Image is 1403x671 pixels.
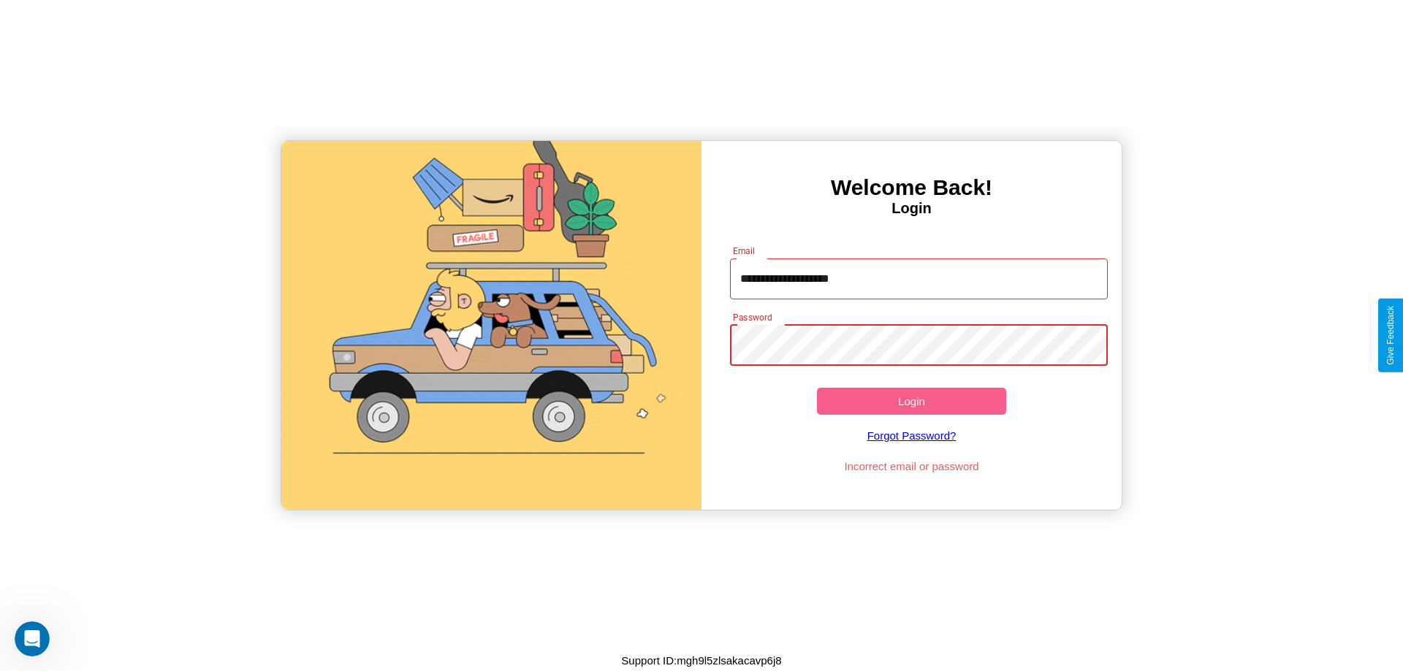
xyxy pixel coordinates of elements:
button: Login [817,388,1006,415]
img: gif [281,141,701,510]
iframe: Intercom live chat [15,621,50,656]
label: Password [733,311,772,323]
h4: Login [701,200,1122,217]
p: Support ID: mgh9l5zlsakacavp6j8 [621,651,781,670]
p: Incorrect email or password [723,456,1101,476]
div: Give Feedback [1385,306,1396,365]
h3: Welcome Back! [701,175,1122,200]
a: Forgot Password? [723,415,1101,456]
label: Email [733,245,756,257]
